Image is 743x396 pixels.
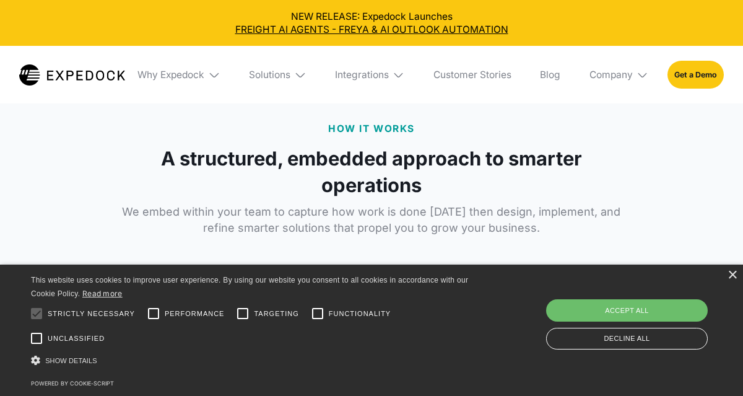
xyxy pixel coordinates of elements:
[329,309,391,319] span: Functionality
[118,146,625,198] strong: A structured, embedded approach to smarter operations
[10,23,734,37] a: FREIGHT AI AGENTS - FREYA & AI OUTLOOK AUTOMATION
[589,69,633,81] div: Company
[424,46,521,103] a: Customer Stories
[681,337,743,396] iframe: Chat Widget
[10,10,734,37] div: NEW RELEASE: Expedock Launches
[546,299,708,322] div: Accept all
[165,309,225,319] span: Performance
[328,121,415,136] p: HOW IT WORKS
[31,276,468,299] span: This website uses cookies to improve user experience. By using our website you consent to all coo...
[82,289,123,298] a: Read more
[667,61,724,89] a: Get a Demo
[254,309,298,319] span: Targeting
[48,309,135,319] span: Strictly necessary
[531,46,570,103] a: Blog
[249,69,290,81] div: Solutions
[128,46,230,103] div: Why Expedock
[118,204,625,236] p: We embed within your team to capture how work is done [DATE] then design, implement, and refine s...
[580,46,658,103] div: Company
[728,271,737,280] div: Close
[335,69,389,81] div: Integrations
[31,380,114,387] a: Powered by cookie-script
[137,69,204,81] div: Why Expedock
[240,46,316,103] div: Solutions
[546,328,708,350] div: Decline all
[31,353,474,369] div: Show details
[45,357,97,364] span: Show details
[326,46,414,103] div: Integrations
[48,333,105,344] span: Unclassified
